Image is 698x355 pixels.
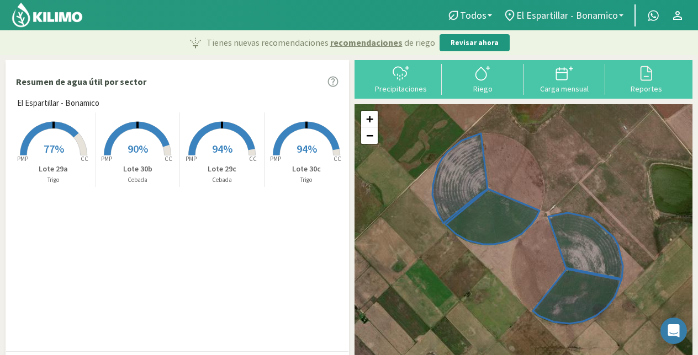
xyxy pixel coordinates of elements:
span: 90% [128,142,148,155]
span: El Espartillar - Bonamico [516,9,618,21]
span: 94% [212,142,232,155]
tspan: PMP [186,155,197,163]
p: Lote 29c [180,163,264,175]
div: Precipitaciones [363,85,438,93]
tspan: PMP [270,155,281,163]
div: Carga mensual [527,85,602,93]
span: recomendaciones [330,36,403,49]
button: Reportes [605,64,687,93]
div: Open Intercom Messenger [660,318,687,344]
p: Trigo [12,175,96,185]
button: Riego [442,64,523,93]
button: Revisar ahora [440,34,510,52]
button: Carga mensual [523,64,605,93]
img: Kilimo [11,2,83,28]
p: Lote 30c [265,163,349,175]
tspan: CC [249,155,257,163]
span: 77% [44,142,64,155]
tspan: PMP [101,155,112,163]
span: El Espartillar - Bonamico [17,97,99,110]
p: Tienes nuevas recomendaciones [207,36,435,49]
p: Trigo [265,175,349,185]
span: Todos [460,9,487,21]
span: 94% [297,142,317,155]
div: Riego [445,85,520,93]
p: Resumen de agua útil por sector [16,75,146,88]
a: Zoom in [361,111,378,127]
button: Precipitaciones [360,64,442,93]
p: Cebada [180,175,264,185]
span: de riego [404,36,435,49]
a: Zoom out [361,127,378,144]
p: Cebada [96,175,180,185]
p: Lote 29a [12,163,96,175]
tspan: PMP [17,155,28,163]
p: Lote 30b [96,163,180,175]
tspan: CC [81,155,88,163]
tspan: CC [334,155,341,163]
div: Reportes [609,85,684,93]
tspan: CC [165,155,173,163]
p: Revisar ahora [451,37,499,49]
